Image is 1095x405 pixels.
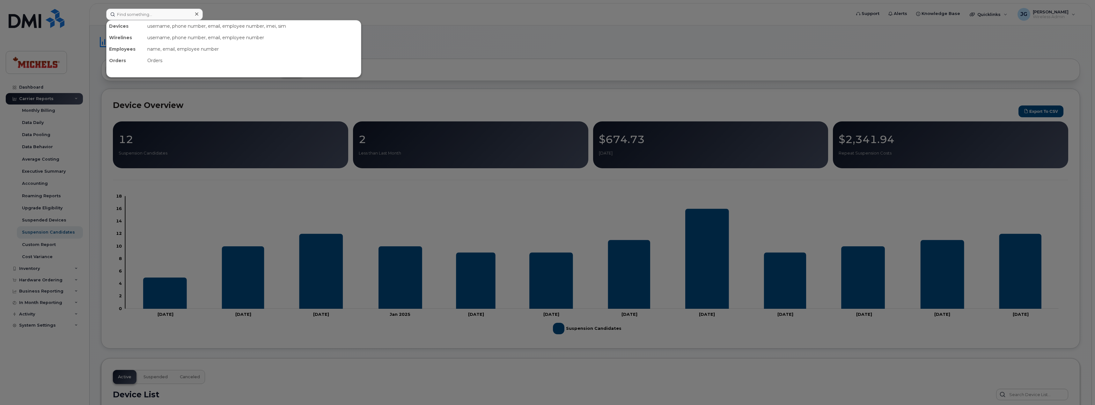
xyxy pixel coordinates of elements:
div: name, email, employee number [145,43,361,55]
div: Wirelines [107,32,145,43]
div: Devices [107,20,145,32]
div: username, phone number, email, employee number [145,32,361,43]
div: username, phone number, email, employee number, imei, sim [145,20,361,32]
div: Employees [107,43,145,55]
div: Orders [107,55,145,66]
div: Orders [145,55,361,66]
